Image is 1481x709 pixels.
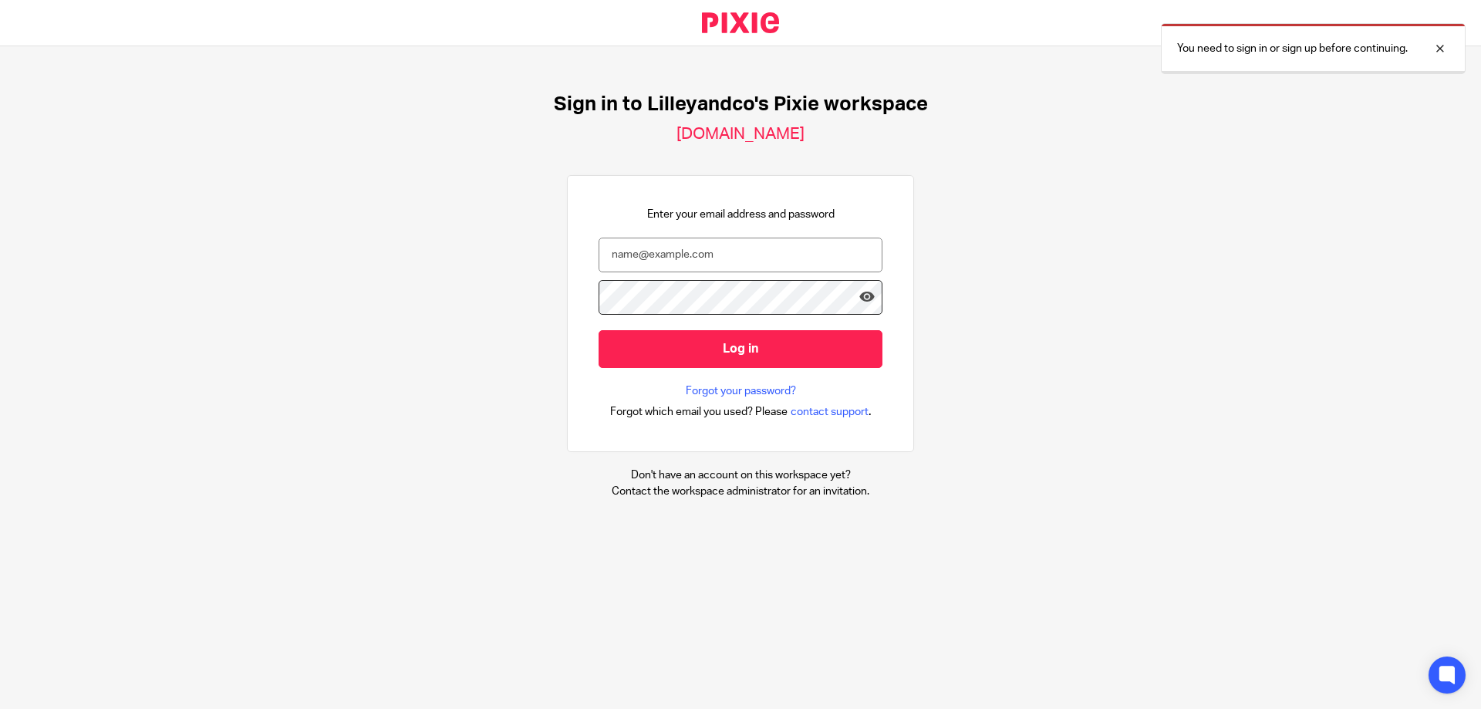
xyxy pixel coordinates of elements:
p: Don't have an account on this workspace yet? [612,468,869,483]
input: Log in [599,330,882,368]
div: . [610,403,872,420]
h1: Sign in to Lilleyandco's Pixie workspace [554,93,928,116]
p: Enter your email address and password [647,207,835,222]
p: You need to sign in or sign up before continuing. [1177,41,1408,56]
h2: [DOMAIN_NAME] [676,124,805,144]
span: contact support [791,404,869,420]
p: Contact the workspace administrator for an invitation. [612,484,869,499]
a: Forgot your password? [686,383,796,399]
span: Forgot which email you used? Please [610,404,788,420]
input: name@example.com [599,238,882,272]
